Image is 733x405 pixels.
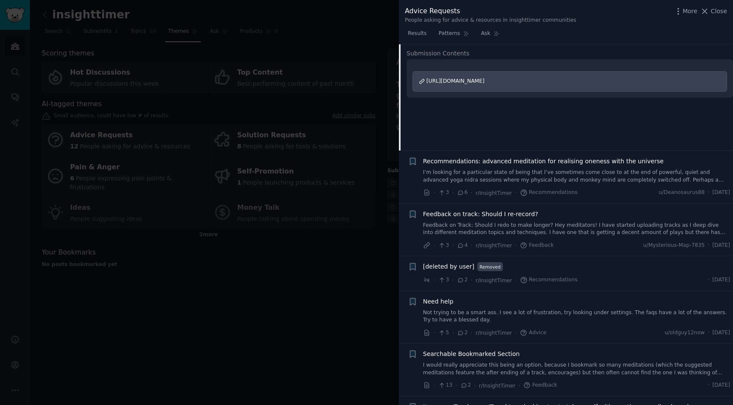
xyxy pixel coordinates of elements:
[457,276,468,284] span: 2
[471,241,473,250] span: ·
[515,241,517,250] span: ·
[708,329,710,337] span: ·
[436,27,472,44] a: Patterns
[427,78,485,84] span: [URL][DOMAIN_NAME]
[713,242,730,249] span: [DATE]
[520,276,577,284] span: Recommendations
[476,243,512,249] span: r/InsightTimer
[471,276,473,285] span: ·
[478,27,502,44] a: Ask
[711,7,727,16] span: Close
[407,49,470,58] span: Submission Contents
[643,242,704,249] span: u/Mysterious-Map-7835
[433,188,435,197] span: ·
[476,330,512,336] span: r/InsightTimer
[674,7,698,16] button: More
[423,350,520,359] a: Searchable Bookmarked Section
[433,241,435,250] span: ·
[515,188,517,197] span: ·
[713,276,730,284] span: [DATE]
[433,276,435,285] span: ·
[423,157,664,166] a: Recommendations: advanced meditation for realising oneness with the universe
[713,329,730,337] span: [DATE]
[520,242,554,249] span: Feedback
[476,190,512,196] span: r/InsightTimer
[471,328,473,337] span: ·
[713,189,730,197] span: [DATE]
[479,383,516,389] span: r/InsightTimer
[405,6,576,17] div: Advice Requests
[518,381,520,390] span: ·
[515,328,517,337] span: ·
[471,188,473,197] span: ·
[423,309,730,324] a: Not trying to be a smart ass. I see a lot of frustration, try looking under settings. The faqs ha...
[515,276,517,285] span: ·
[457,189,468,197] span: 6
[520,189,577,197] span: Recommendations
[423,210,538,219] a: Feedback on track: Should I re-record?
[474,381,476,390] span: ·
[708,189,710,197] span: ·
[423,222,730,237] a: Feedback on Track: Should I redo to make longer? Hey meditators! I have started uploading tracks ...
[708,382,710,389] span: ·
[457,329,468,337] span: 2
[438,242,449,249] span: 3
[460,382,471,389] span: 2
[476,278,512,283] span: r/InsightTimer
[423,362,730,376] a: I would really appreciate this being an option, because I bookmark so many meditations (which the...
[664,329,704,337] span: u/oldguy12now
[433,328,435,337] span: ·
[659,189,705,197] span: u/Deanosaurus88
[439,30,460,38] span: Patterns
[423,262,475,271] a: [deleted by user]
[433,381,435,390] span: ·
[408,30,427,38] span: Results
[520,329,546,337] span: Advice
[477,262,503,271] span: Removed
[452,241,454,250] span: ·
[708,276,710,284] span: ·
[700,7,727,16] button: Close
[683,7,698,16] span: More
[523,382,557,389] span: Feedback
[438,382,452,389] span: 13
[405,17,576,24] div: People asking for advice & resources in insighttimer communities
[423,297,453,306] a: Need help
[452,188,454,197] span: ·
[438,189,449,197] span: 3
[452,328,454,337] span: ·
[423,169,730,184] a: I’m looking for a particular state of being that I’ve sometimes come close to at the end of power...
[456,381,457,390] span: ·
[457,242,468,249] span: 4
[413,71,727,92] a: [URL][DOMAIN_NAME]
[713,382,730,389] span: [DATE]
[708,242,710,249] span: ·
[438,329,449,337] span: 5
[452,276,454,285] span: ·
[405,27,430,44] a: Results
[481,30,491,38] span: Ask
[438,276,449,284] span: 3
